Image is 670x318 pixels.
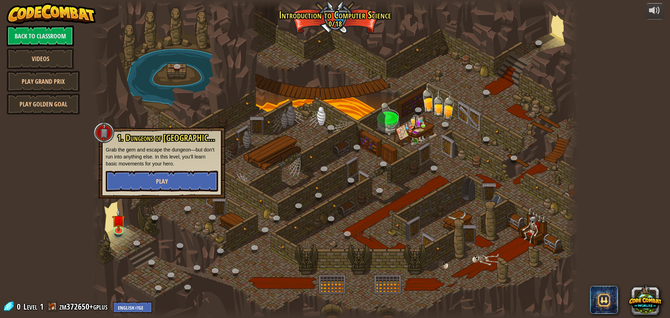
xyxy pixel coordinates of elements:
span: Play [156,177,168,186]
span: Level [23,301,37,312]
img: level-banner-unstarted.png [112,209,125,231]
span: 0 [17,301,23,312]
button: Adjust volume [646,3,663,20]
a: Play Golden Goal [7,94,80,114]
span: 1. Dungeons of [GEOGRAPHIC_DATA] [117,132,231,144]
a: Play Grand Prix [7,71,80,92]
a: Videos [7,48,74,69]
a: zm372650+gplus [59,301,110,312]
img: CodeCombat - Learn how to code by playing a game [7,3,96,24]
span: 1 [40,301,44,312]
button: Play [106,171,218,192]
a: Back to Classroom [7,25,74,46]
p: Grab the gem and escape the dungeon—but don’t run into anything else. In this level, you’ll learn... [106,146,218,167]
